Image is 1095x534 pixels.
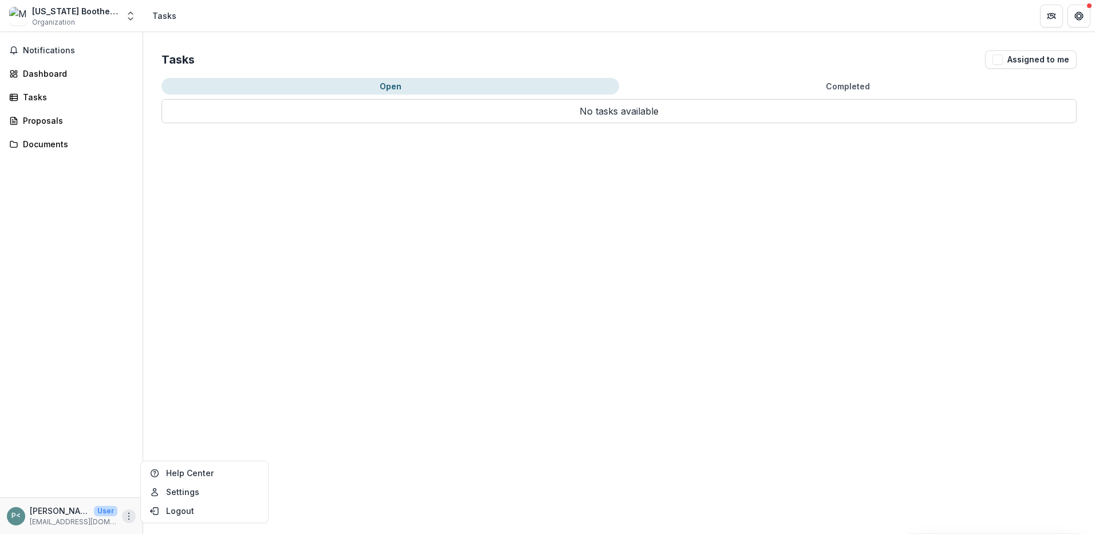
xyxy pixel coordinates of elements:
[152,10,176,22] div: Tasks
[1068,5,1090,28] button: Get Help
[23,68,129,80] div: Dashboard
[122,509,136,523] button: More
[162,78,619,95] button: Open
[94,506,117,516] p: User
[5,111,138,130] a: Proposals
[5,64,138,83] a: Dashboard
[162,99,1077,123] p: No tasks available
[5,41,138,60] button: Notifications
[123,5,139,28] button: Open entity switcher
[32,17,75,28] span: Organization
[9,7,27,25] img: Missouri Bootheel Regional Consortium Incorporated
[5,88,138,107] a: Tasks
[162,53,195,66] h2: Tasks
[1040,5,1063,28] button: Partners
[11,512,21,520] div: Patricia Cope <pcope@mbrcinc.org>
[30,505,89,517] p: [PERSON_NAME] <[EMAIL_ADDRESS][DOMAIN_NAME]>
[148,7,181,24] nav: breadcrumb
[32,5,118,17] div: [US_STATE] Bootheel Regional Consortium Incorporated
[23,46,133,56] span: Notifications
[23,115,129,127] div: Proposals
[23,138,129,150] div: Documents
[5,135,138,154] a: Documents
[619,78,1077,95] button: Completed
[23,91,129,103] div: Tasks
[30,517,117,527] p: [EMAIL_ADDRESS][DOMAIN_NAME]
[985,50,1077,69] button: Assigned to me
